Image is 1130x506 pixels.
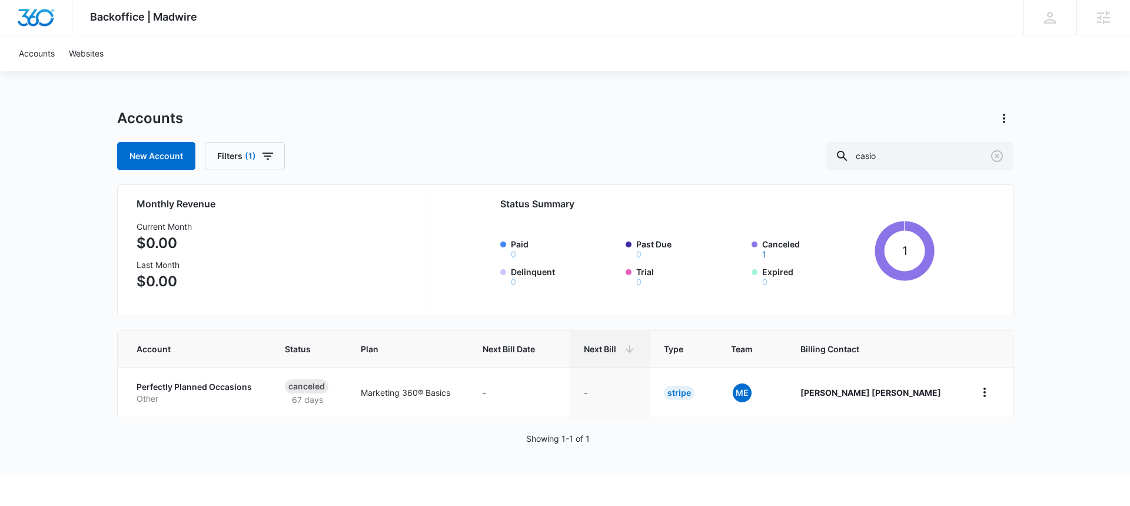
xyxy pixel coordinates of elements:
button: Canceled [762,250,766,259]
span: (1) [245,152,256,160]
span: Plan [361,343,454,355]
span: Next Bill Date [483,343,539,355]
label: Trial [636,266,745,286]
label: Canceled [762,238,870,259]
p: 67 days [285,393,330,406]
span: Next Bill [584,343,619,355]
p: Perfectly Planned Occasions [137,381,257,393]
label: Expired [762,266,870,286]
p: Marketing 360® Basics [361,386,454,399]
div: Canceled [285,379,328,393]
div: Stripe [664,386,694,400]
button: home [975,383,994,402]
p: Showing 1-1 of 1 [526,432,590,445]
a: New Account [117,142,195,170]
h3: Last Month [137,259,192,271]
p: $0.00 [137,271,192,292]
h2: Monthly Revenue [137,197,413,211]
h1: Accounts [117,110,183,127]
label: Past Due [636,238,745,259]
td: - [468,367,570,418]
a: Accounts [12,35,62,71]
button: Filters(1) [205,142,285,170]
button: Actions [995,109,1013,128]
span: Backoffice | Madwire [90,11,197,23]
h3: Current Month [137,220,192,233]
p: Other [137,393,257,405]
span: Billing Contact [800,343,947,355]
span: ME [733,383,752,402]
a: Perfectly Planned OccasionsOther [137,381,257,404]
span: Account [137,343,240,355]
td: - [570,367,650,418]
p: $0.00 [137,233,192,254]
label: Paid [511,238,619,259]
tspan: 1 [902,243,908,258]
span: Team [731,343,755,355]
span: Type [664,343,686,355]
button: Clear [988,147,1006,166]
label: Delinquent [511,266,619,286]
strong: [PERSON_NAME] [PERSON_NAME] [800,388,941,398]
input: Search [826,142,1013,170]
span: Status [285,343,315,355]
h2: Status Summary [500,197,935,211]
a: Websites [62,35,111,71]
